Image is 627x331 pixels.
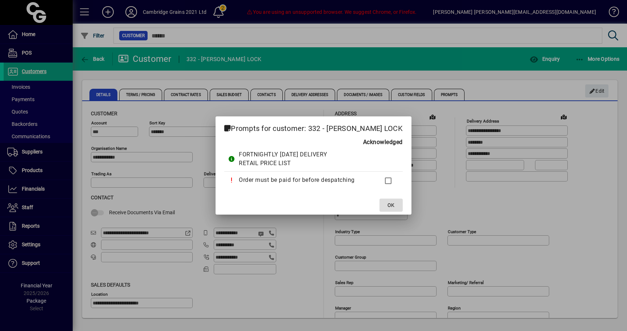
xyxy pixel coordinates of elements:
[239,176,373,184] div: Order must be paid for before despatching
[379,199,403,212] button: OK
[387,202,394,209] span: OK
[363,138,403,147] b: Acknowledged
[239,150,373,168] div: FORTNIGHTLY [DATE] DELIVERY RETAIL PRICE LIST
[216,116,411,137] h2: Prompts for customer: 332 - [PERSON_NAME] LOCK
